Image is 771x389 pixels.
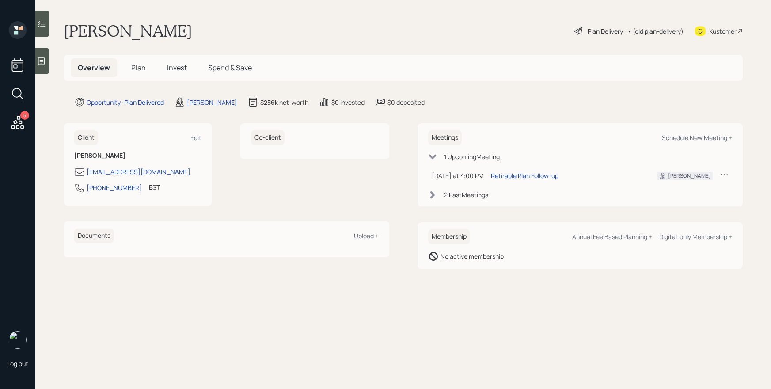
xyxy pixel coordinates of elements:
div: Log out [7,359,28,368]
span: Overview [78,63,110,72]
div: Plan Delivery [588,27,623,36]
div: Upload + [354,232,379,240]
div: $0 invested [331,98,365,107]
div: 5 [20,111,29,120]
div: [PERSON_NAME] [187,98,237,107]
div: 2 Past Meeting s [444,190,488,199]
div: Kustomer [709,27,737,36]
h1: [PERSON_NAME] [64,21,192,41]
div: [PERSON_NAME] [668,172,711,180]
h6: Membership [428,229,470,244]
div: Retirable Plan Follow-up [491,171,558,180]
div: $0 deposited [387,98,425,107]
span: Plan [131,63,146,72]
div: Annual Fee Based Planning + [572,233,652,241]
div: $256k net-worth [260,98,308,107]
h6: Meetings [428,130,462,145]
div: EST [149,183,160,192]
div: [DATE] at 4:00 PM [432,171,484,180]
div: 1 Upcoming Meeting [444,152,500,161]
span: Invest [167,63,187,72]
div: [PHONE_NUMBER] [87,183,142,192]
div: Edit [190,133,201,142]
div: No active membership [441,252,504,261]
div: • (old plan-delivery) [627,27,684,36]
span: Spend & Save [208,63,252,72]
div: Opportunity · Plan Delivered [87,98,164,107]
h6: [PERSON_NAME] [74,152,201,160]
h6: Client [74,130,98,145]
h6: Co-client [251,130,285,145]
h6: Documents [74,229,114,243]
img: james-distasi-headshot.png [9,331,27,349]
div: Schedule New Meeting + [662,133,732,142]
div: [EMAIL_ADDRESS][DOMAIN_NAME] [87,167,190,176]
div: Digital-only Membership + [659,233,732,241]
